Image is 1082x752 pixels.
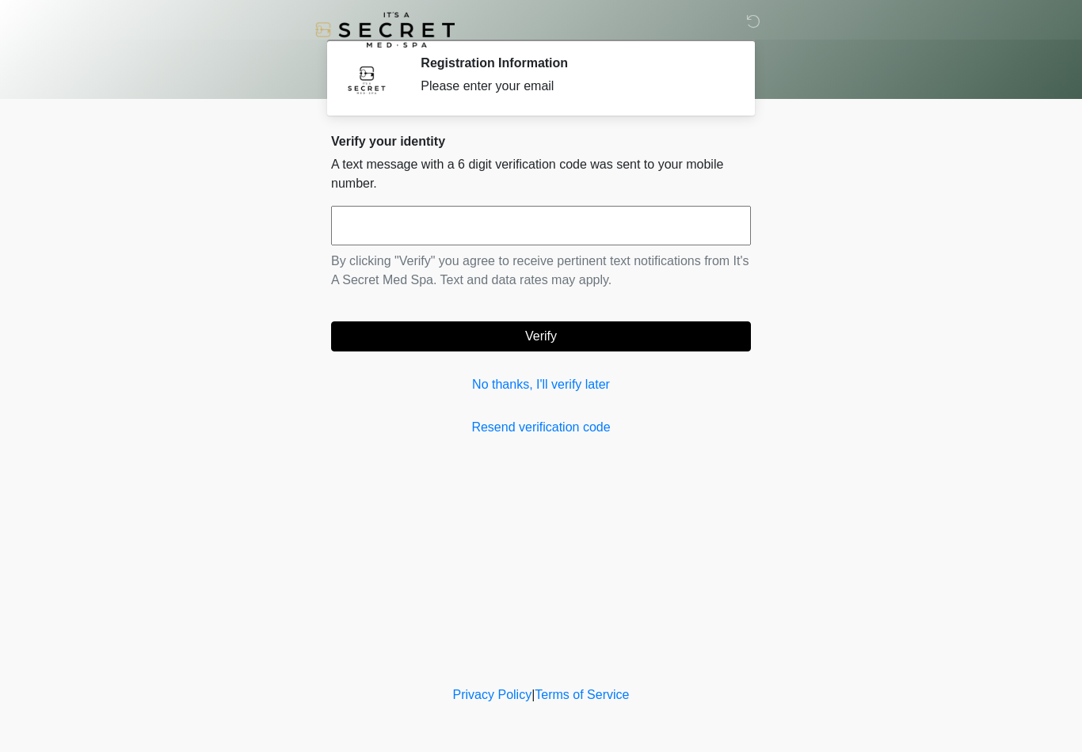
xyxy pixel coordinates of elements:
[315,12,455,47] img: It's A Secret Med Spa Logo
[421,55,727,70] h2: Registration Information
[421,77,727,96] div: Please enter your email
[331,375,751,394] a: No thanks, I'll verify later
[331,418,751,437] a: Resend verification code
[331,321,751,351] button: Verify
[331,134,751,149] h2: Verify your identity
[453,688,532,701] a: Privacy Policy
[331,252,751,290] p: By clicking "Verify" you agree to receive pertinent text notifications from It's A Secret Med Spa...
[343,55,391,103] img: Agent Avatar
[331,155,751,193] p: A text message with a 6 digit verification code was sent to your mobile number.
[531,688,535,701] a: |
[535,688,629,701] a: Terms of Service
